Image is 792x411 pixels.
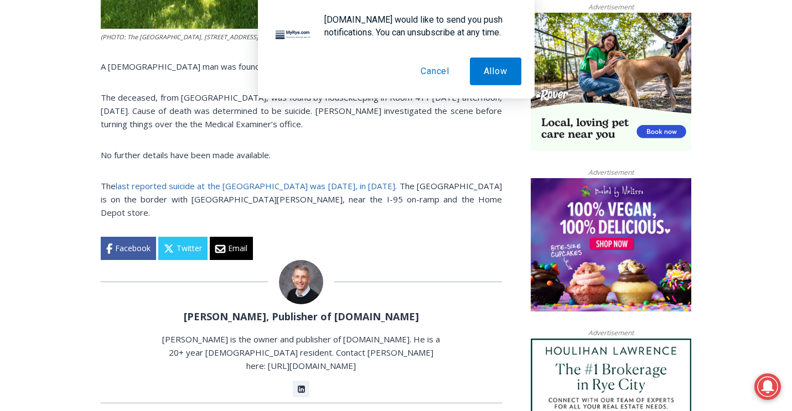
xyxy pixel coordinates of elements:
[116,180,396,191] a: last reported suicide at the [GEOGRAPHIC_DATA] was [DATE], in [DATE]
[1,111,111,138] a: Open Tues. - Sun. [PHONE_NUMBER]
[407,58,463,85] button: Cancel
[161,332,442,372] p: [PERSON_NAME] is the owner and publisher of [DOMAIN_NAME]. He is a 20+ year [DEMOGRAPHIC_DATA] re...
[101,148,502,162] p: No further details have been made available.
[101,237,156,260] a: Facebook
[271,13,315,58] img: notification icon
[279,1,523,107] div: "We would have speakers with experience in local journalism speak to us about their experiences a...
[101,91,502,131] p: The deceased, from [GEOGRAPHIC_DATA], was found by housekeeping in Room 411 [DATE] afternoon, [DA...
[531,178,691,312] img: Baked by Melissa
[158,237,208,260] a: Twitter
[266,107,536,138] a: Intern @ [DOMAIN_NAME]
[101,179,502,219] p: The . The [GEOGRAPHIC_DATA] is on the border with [GEOGRAPHIC_DATA][PERSON_NAME], near the I-95 o...
[113,69,157,132] div: "[PERSON_NAME]'s draw is the fine variety of pristine raw fish kept on hand"
[315,13,521,39] div: [DOMAIN_NAME] would like to send you push notifications. You can unsubscribe at any time.
[184,310,419,323] a: [PERSON_NAME], Publisher of [DOMAIN_NAME]
[3,114,108,156] span: Open Tues. - Sun. [PHONE_NUMBER]
[210,237,253,260] a: Email
[577,327,645,338] span: Advertisement
[289,110,513,135] span: Intern @ [DOMAIN_NAME]
[470,58,521,85] button: Allow
[577,167,645,178] span: Advertisement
